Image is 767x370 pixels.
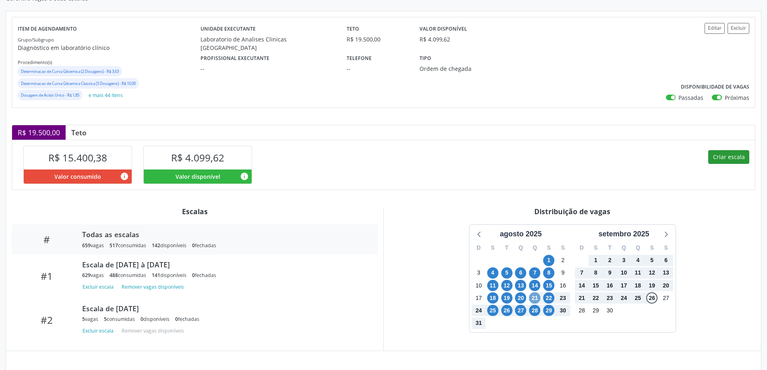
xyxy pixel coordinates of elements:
[141,316,143,322] span: 0
[632,267,643,279] span: quinta-feira, 11 de setembro de 2025
[618,292,629,304] span: quarta-feira, 24 de setembro de 2025
[12,207,378,216] div: Escalas
[501,292,513,304] span: terça-feira, 19 de agosto de 2025
[420,52,431,64] label: Tipo
[529,267,540,279] span: quinta-feira, 7 de agosto de 2025
[21,69,119,74] small: Determinacao de Curva Glicemica (2 Dosagens) - R$ 3,63
[192,272,195,279] span: 0
[347,23,359,35] label: Teto
[603,242,617,254] div: T
[487,305,498,316] span: segunda-feira, 25 de agosto de 2025
[501,267,513,279] span: terça-feira, 5 de agosto de 2025
[576,292,587,304] span: domingo, 21 de setembro de 2025
[12,125,66,140] div: R$ 19.500,00
[82,281,117,292] button: Excluir escala
[604,280,616,291] span: terça-feira, 16 de setembro de 2025
[543,305,554,316] span: sexta-feira, 29 de agosto de 2025
[659,242,673,254] div: S
[543,280,554,291] span: sexta-feira, 15 de agosto de 2025
[82,316,98,322] div: vagas
[618,280,629,291] span: quarta-feira, 17 de setembro de 2025
[347,64,408,73] div: --
[17,314,76,326] div: #2
[82,242,91,249] span: 659
[604,292,616,304] span: terça-feira, 23 de setembro de 2025
[152,272,160,279] span: 141
[557,255,569,266] span: sábado, 2 de agosto de 2025
[514,242,528,254] div: Q
[515,280,526,291] span: quarta-feira, 13 de agosto de 2025
[575,242,589,254] div: D
[705,23,725,34] button: Editar
[646,267,657,279] span: sexta-feira, 12 de setembro de 2025
[728,23,749,34] button: Excluir
[82,316,85,322] span: 5
[681,81,749,93] label: Disponibilidade de vagas
[85,90,126,101] button: e mais 44 itens
[500,242,514,254] div: T
[201,64,335,73] div: --
[660,280,672,291] span: sábado, 20 de setembro de 2025
[82,230,366,239] div: Todas as escalas
[17,270,76,282] div: #1
[515,305,526,316] span: quarta-feira, 27 de agosto de 2025
[104,316,135,322] div: consumidas
[347,35,408,43] div: R$ 19.500,00
[557,292,569,304] span: sábado, 23 de agosto de 2025
[21,81,136,86] small: Determinacao de Curva Glicemica Classica (5 Dosagens) - R$ 10,00
[529,305,540,316] span: quinta-feira, 28 de agosto de 2025
[557,280,569,291] span: sábado, 16 de agosto de 2025
[515,267,526,279] span: quarta-feira, 6 de agosto de 2025
[590,255,602,266] span: segunda-feira, 1 de setembro de 2025
[82,325,117,336] button: Excluir escala
[118,281,187,292] button: Remover vagas disponíveis
[590,305,602,316] span: segunda-feira, 29 de setembro de 2025
[604,255,616,266] span: terça-feira, 2 de setembro de 2025
[708,150,749,164] button: Criar escala
[646,292,657,304] span: sexta-feira, 26 de setembro de 2025
[557,305,569,316] span: sábado, 30 de agosto de 2025
[645,242,659,254] div: S
[192,272,216,279] div: fechadas
[48,151,107,164] span: R$ 15.400,38
[82,260,366,269] div: Escala de [DATE] à [DATE]
[556,242,570,254] div: S
[420,35,450,43] div: R$ 4.099,62
[420,64,518,73] div: Ordem de chegada
[604,305,616,316] span: terça-feira, 30 de setembro de 2025
[473,305,484,316] span: domingo, 24 de agosto de 2025
[82,242,104,249] div: vagas
[576,305,587,316] span: domingo, 28 de setembro de 2025
[201,35,335,52] div: Laboratorio de Analises Clinicas [GEOGRAPHIC_DATA]
[176,172,220,181] span: Valor disponível
[632,292,643,304] span: quinta-feira, 25 de setembro de 2025
[529,280,540,291] span: quinta-feira, 14 de agosto de 2025
[557,267,569,279] span: sábado, 9 de agosto de 2025
[515,292,526,304] span: quarta-feira, 20 de agosto de 2025
[66,128,92,137] div: Teto
[152,242,186,249] div: disponíveis
[110,272,118,279] span: 488
[618,267,629,279] span: quarta-feira, 10 de setembro de 2025
[543,292,554,304] span: sexta-feira, 22 de agosto de 2025
[104,316,107,322] span: 5
[192,242,195,249] span: 0
[632,280,643,291] span: quinta-feira, 18 de setembro de 2025
[660,267,672,279] span: sábado, 13 de setembro de 2025
[576,280,587,291] span: domingo, 14 de setembro de 2025
[152,272,186,279] div: disponíveis
[18,43,201,52] p: Diagnóstico em laboratório clínico
[632,255,643,266] span: quinta-feira, 4 de setembro de 2025
[660,255,672,266] span: sábado, 6 de setembro de 2025
[528,242,542,254] div: Q
[473,280,484,291] span: domingo, 10 de agosto de 2025
[175,316,199,322] div: fechadas
[725,93,749,102] label: Próximas
[501,280,513,291] span: terça-feira, 12 de agosto de 2025
[660,292,672,304] span: sábado, 27 de setembro de 2025
[120,172,129,181] i: Valor consumido por agendamentos feitos para este serviço
[192,242,216,249] div: fechadas
[678,93,703,102] label: Passadas
[18,37,54,43] small: Grupo/Subgrupo
[543,255,554,266] span: sexta-feira, 1 de agosto de 2025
